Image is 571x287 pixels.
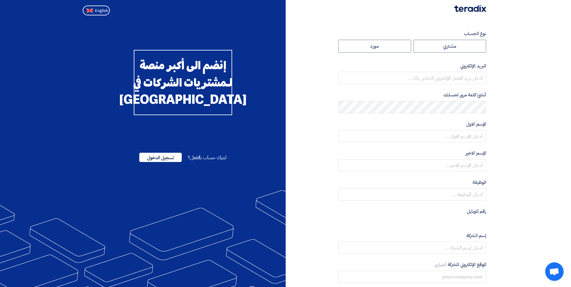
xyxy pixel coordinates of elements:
input: أدخل بريد العمل الإلكتروني الخاص بك ... [339,72,486,84]
label: الإسم الاول [339,121,486,128]
img: en-US.png [86,8,93,13]
label: مشتري [414,40,486,53]
label: الوظيفة [339,179,486,186]
input: أدخل إسم الشركة ... [339,241,486,254]
label: أنشئ كلمة مرور لحسابك [339,91,486,99]
label: نوع الحساب [339,30,486,37]
span: تسجيل الدخول [139,153,182,162]
input: أدخل الإسم الاول ... [339,130,486,142]
span: لديك حساب بالفعل؟ [188,154,226,161]
button: English [83,6,110,15]
label: الإسم الاخير [339,150,486,157]
input: أدخل الوظيفة ... [339,188,486,200]
a: تسجيل الدخول [139,154,182,161]
label: رقم الموبايل [339,208,486,215]
span: أختياري [435,262,446,268]
label: مورد [338,40,411,53]
label: الموقع الإلكتروني للشركة [339,261,486,268]
label: إسم الشركة [339,232,486,239]
span: English [95,9,108,13]
div: Open chat [545,262,564,281]
input: أدخل الإسم الاخير ... [339,159,486,172]
label: البريد الإلكتروني [339,63,486,70]
img: Teradix logo [454,5,486,12]
div: إنضم الى أكبر منصة لـمشتريات الشركات في [GEOGRAPHIC_DATA] [134,50,232,115]
input: yourcompany.com [339,271,486,283]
